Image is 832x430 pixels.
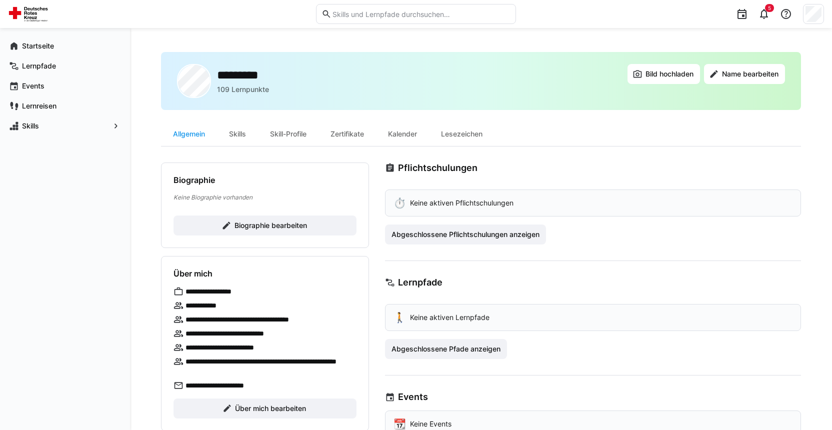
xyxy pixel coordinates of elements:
p: Keine Events [410,419,451,429]
span: Biographie bearbeiten [233,220,308,230]
span: Name bearbeiten [720,69,780,79]
div: Lesezeichen [429,122,494,146]
h3: Events [398,391,428,402]
p: Keine aktiven Pflichtschulungen [410,198,513,208]
button: Biographie bearbeiten [173,215,356,235]
div: Kalender [376,122,429,146]
div: 📆 [393,419,406,429]
p: Keine aktiven Lernpfade [410,312,489,322]
button: Über mich bearbeiten [173,398,356,418]
input: Skills und Lernpfade durchsuchen… [331,9,510,18]
div: ⏱️ [393,198,406,208]
span: 5 [768,5,771,11]
h3: Lernpfade [398,277,442,288]
h4: Biographie [173,175,215,185]
span: Über mich bearbeiten [233,403,307,413]
span: Abgeschlossene Pflichtschulungen anzeigen [390,229,541,239]
button: Abgeschlossene Pfade anzeigen [385,339,507,359]
div: Skills [217,122,258,146]
button: Abgeschlossene Pflichtschulungen anzeigen [385,224,546,244]
div: Skill-Profile [258,122,318,146]
p: Keine Biographie vorhanden [173,193,356,201]
div: Allgemein [161,122,217,146]
div: Zertifikate [318,122,376,146]
span: Abgeschlossene Pfade anzeigen [390,344,502,354]
button: Name bearbeiten [704,64,785,84]
button: Bild hochladen [627,64,700,84]
h4: Über mich [173,268,212,278]
span: Bild hochladen [644,69,695,79]
p: 109 Lernpunkte [217,84,269,94]
div: 🚶 [393,312,406,322]
h3: Pflichtschulungen [398,162,477,173]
